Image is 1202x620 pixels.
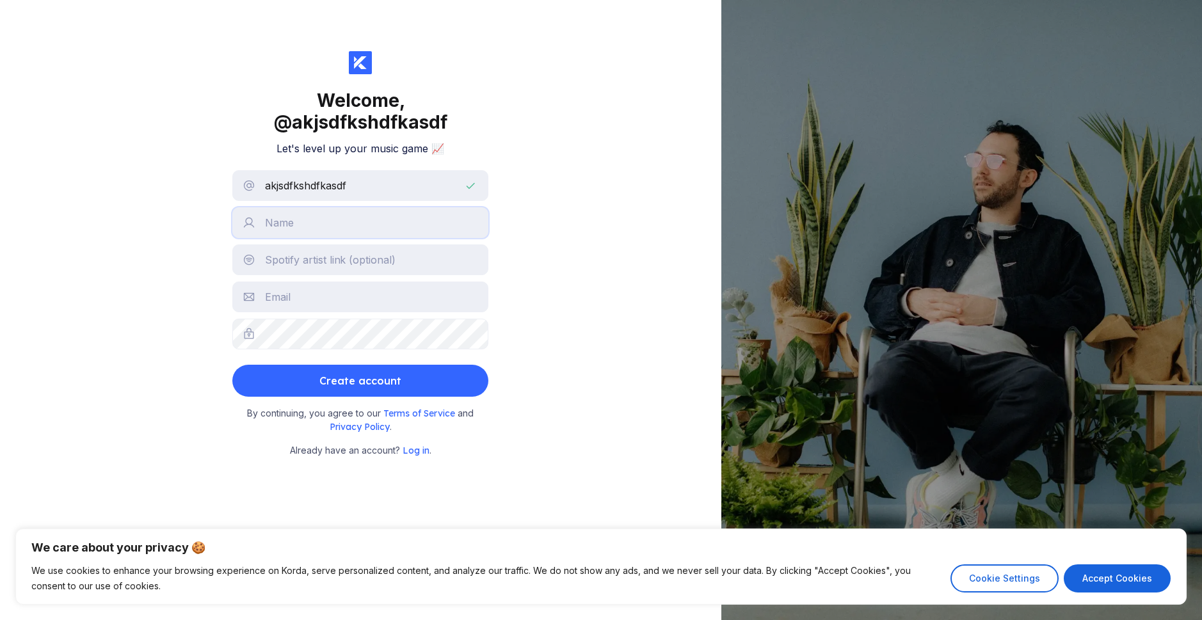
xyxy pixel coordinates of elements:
p: We care about your privacy 🍪 [31,540,1171,555]
small: By continuing, you agree to our and . [239,407,482,433]
button: Cookie Settings [950,564,1059,592]
a: Terms of Service [383,408,458,418]
div: Create account [319,368,401,393]
span: akjsdfkshdfkasdf [292,111,447,133]
div: Welcome, [232,90,488,133]
input: Name [232,207,488,238]
span: @ [274,111,292,133]
input: Username [232,170,488,201]
h2: Let's level up your music game 📈 [276,142,444,155]
button: Accept Cookies [1064,564,1171,592]
a: Log in [403,445,429,456]
p: We use cookies to enhance your browsing experience on Korda, serve personalized content, and anal... [31,563,941,594]
input: Email [232,282,488,312]
input: Spotify artist link (optional) [232,244,488,275]
span: Privacy Policy [330,421,390,433]
button: Create account [232,365,488,397]
small: Already have an account? . [290,443,431,457]
a: Privacy Policy [330,421,390,432]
